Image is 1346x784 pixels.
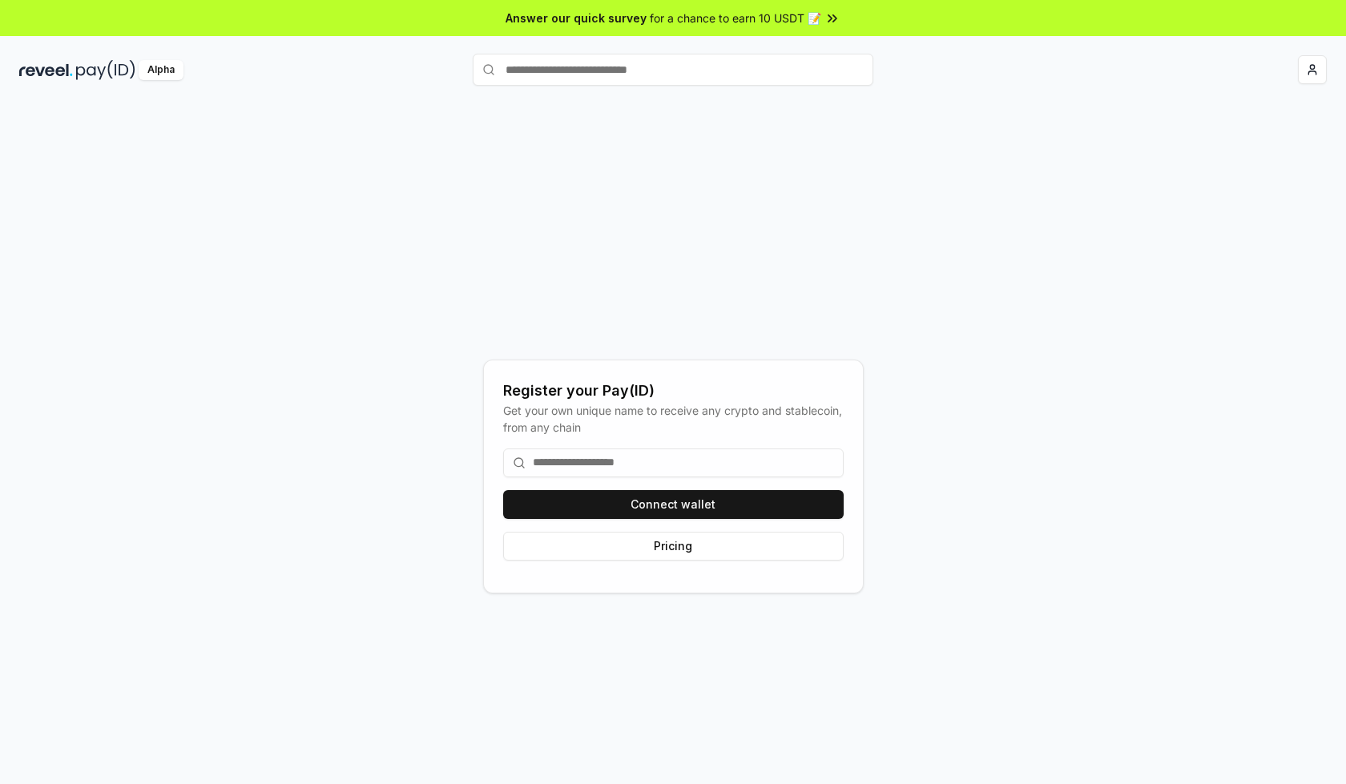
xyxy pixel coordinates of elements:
[506,10,647,26] span: Answer our quick survey
[503,490,844,519] button: Connect wallet
[503,380,844,402] div: Register your Pay(ID)
[503,532,844,561] button: Pricing
[76,60,135,80] img: pay_id
[503,402,844,436] div: Get your own unique name to receive any crypto and stablecoin, from any chain
[650,10,821,26] span: for a chance to earn 10 USDT 📝
[19,60,73,80] img: reveel_dark
[139,60,183,80] div: Alpha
